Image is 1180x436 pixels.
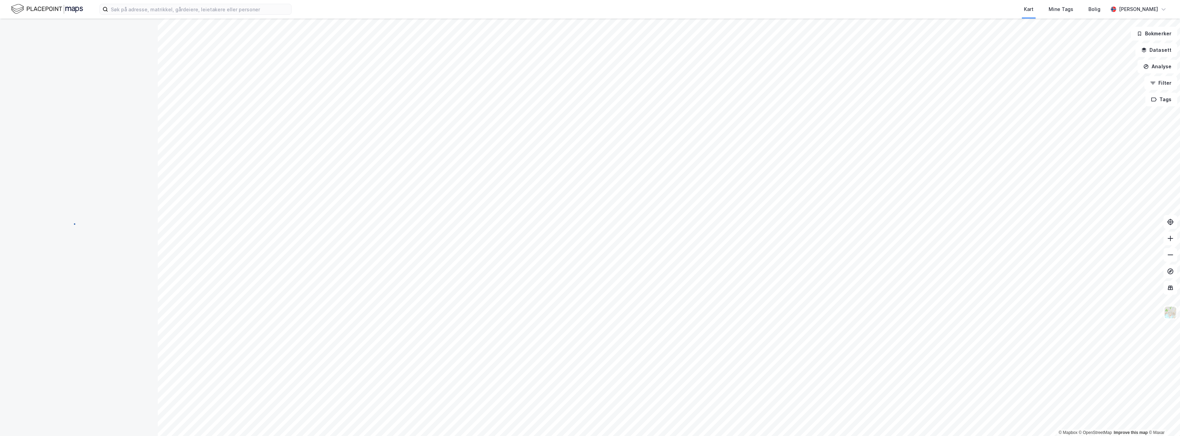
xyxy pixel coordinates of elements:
a: Mapbox [1059,430,1077,435]
img: Z [1164,306,1177,319]
iframe: Chat Widget [1146,403,1180,436]
button: Analyse [1137,60,1177,73]
img: spinner.a6d8c91a73a9ac5275cf975e30b51cfb.svg [73,218,84,229]
a: OpenStreetMap [1079,430,1112,435]
div: Mine Tags [1049,5,1073,13]
div: Bolig [1088,5,1100,13]
button: Bokmerker [1131,27,1177,40]
div: Kontrollprogram for chat [1146,403,1180,436]
button: Tags [1145,93,1177,106]
button: Datasett [1135,43,1177,57]
div: [PERSON_NAME] [1119,5,1158,13]
img: logo.f888ab2527a4732fd821a326f86c7f29.svg [11,3,83,15]
div: Kart [1024,5,1034,13]
a: Improve this map [1114,430,1148,435]
input: Søk på adresse, matrikkel, gårdeiere, leietakere eller personer [108,4,291,14]
button: Filter [1144,76,1177,90]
